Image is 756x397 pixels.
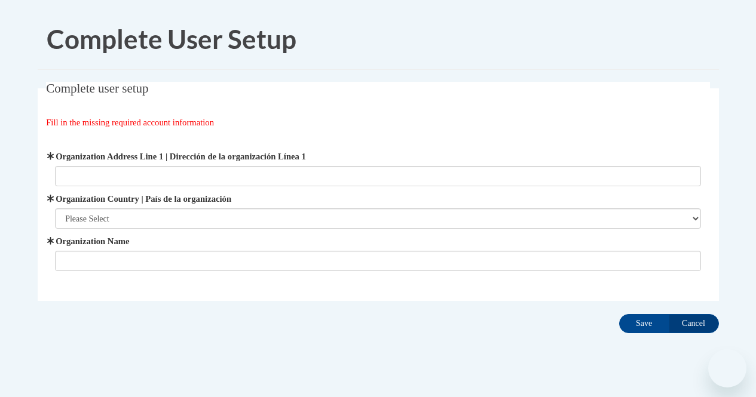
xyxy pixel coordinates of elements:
input: Metadata input [55,251,701,271]
span: Complete User Setup [47,23,296,54]
label: Organization Address Line 1 | Dirección de la organización Línea 1 [55,150,701,163]
input: Metadata input [55,166,701,186]
input: Save [619,314,669,333]
span: Complete user setup [46,81,148,96]
iframe: Button to launch messaging window [708,349,746,387]
label: Organization Country | País de la organización [55,192,701,205]
label: Organization Name [55,235,701,248]
span: Fill in the missing required account information [46,118,214,127]
input: Cancel [669,314,719,333]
